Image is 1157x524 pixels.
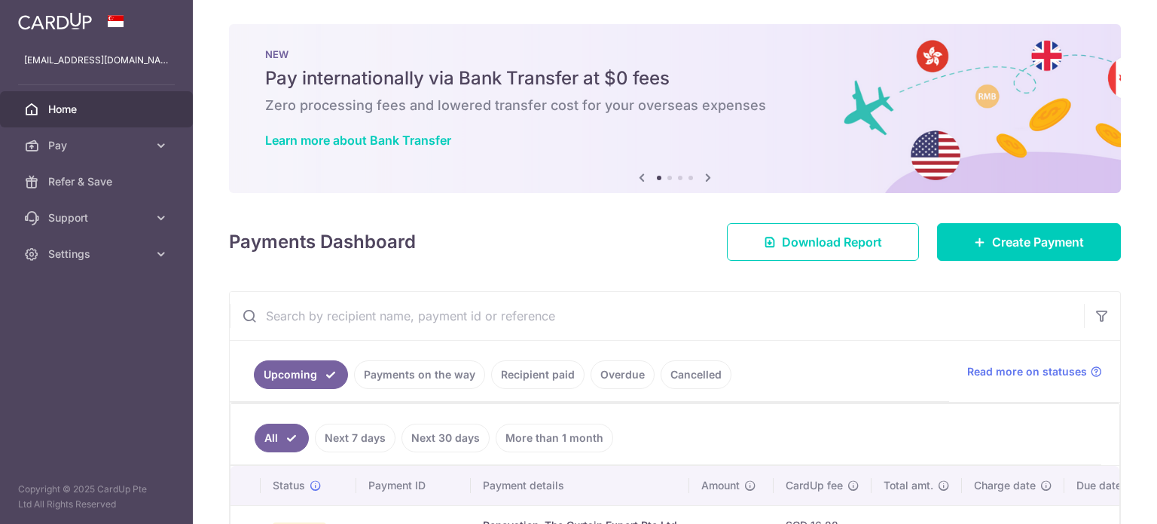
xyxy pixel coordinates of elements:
a: Download Report [727,223,919,261]
input: Search by recipient name, payment id or reference [230,292,1084,340]
a: Payments on the way [354,360,485,389]
span: Refer & Save [48,174,148,189]
p: NEW [265,48,1085,60]
h5: Pay internationally via Bank Transfer at $0 fees [265,66,1085,90]
p: [EMAIL_ADDRESS][DOMAIN_NAME] [24,53,169,68]
span: Download Report [782,233,882,251]
a: Read more on statuses [967,364,1102,379]
a: Upcoming [254,360,348,389]
a: More than 1 month [496,424,613,452]
th: Payment details [471,466,689,505]
h4: Payments Dashboard [229,228,416,256]
span: Charge date [974,478,1036,493]
span: Read more on statuses [967,364,1087,379]
span: Pay [48,138,148,153]
a: Next 7 days [315,424,395,452]
a: All [255,424,309,452]
span: Create Payment [992,233,1084,251]
img: Bank transfer banner [229,24,1121,193]
span: Due date [1076,478,1122,493]
a: Learn more about Bank Transfer [265,133,451,148]
a: Create Payment [937,223,1121,261]
a: Overdue [591,360,655,389]
th: Payment ID [356,466,471,505]
span: Status [273,478,305,493]
a: Recipient paid [491,360,585,389]
span: Home [48,102,148,117]
span: CardUp fee [786,478,843,493]
span: Support [48,210,148,225]
h6: Zero processing fees and lowered transfer cost for your overseas expenses [265,97,1085,115]
a: Next 30 days [401,424,490,452]
span: Amount [701,478,740,493]
a: Cancelled [661,360,731,389]
span: Total amt. [884,478,933,493]
span: Settings [48,247,148,262]
img: CardUp [18,12,92,30]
